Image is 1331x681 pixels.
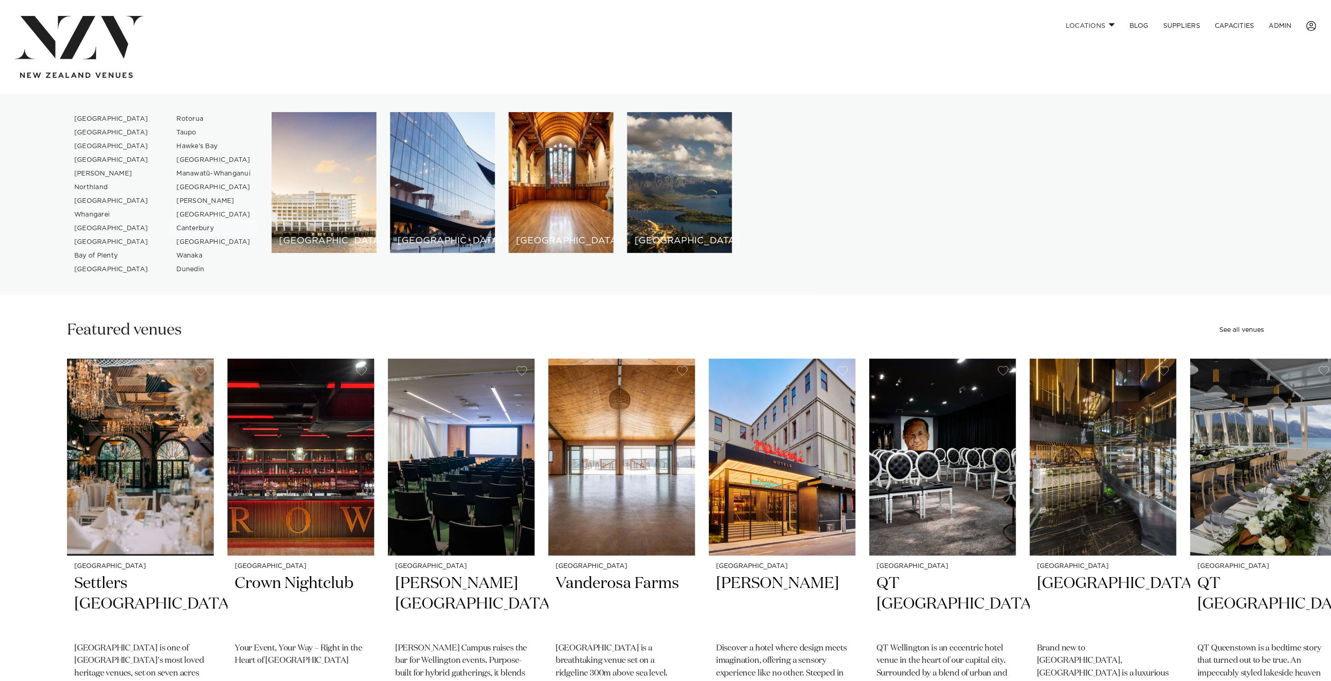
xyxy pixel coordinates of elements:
[170,235,258,249] a: [GEOGRAPHIC_DATA]
[67,112,156,126] a: [GEOGRAPHIC_DATA]
[635,236,725,246] h6: [GEOGRAPHIC_DATA]
[272,112,377,253] a: Auckland venues [GEOGRAPHIC_DATA]
[74,563,206,570] small: [GEOGRAPHIC_DATA]
[1156,16,1207,36] a: SUPPLIERS
[716,563,848,570] small: [GEOGRAPHIC_DATA]
[67,126,156,139] a: [GEOGRAPHIC_DATA]
[877,563,1009,570] small: [GEOGRAPHIC_DATA]
[235,642,367,668] p: Your Event, Your Way – Right in the Heart of [GEOGRAPHIC_DATA]
[556,563,688,570] small: [GEOGRAPHIC_DATA]
[1207,16,1262,36] a: Capacities
[74,573,206,635] h2: Settlers [GEOGRAPHIC_DATA]
[67,235,156,249] a: [GEOGRAPHIC_DATA]
[67,167,156,181] a: [PERSON_NAME]
[1037,563,1169,570] small: [GEOGRAPHIC_DATA]
[170,112,258,126] a: Rotorua
[877,573,1009,635] h2: QT [GEOGRAPHIC_DATA]
[170,222,258,235] a: Canterbury
[67,222,156,235] a: [GEOGRAPHIC_DATA]
[170,139,258,153] a: Hawke's Bay
[170,263,258,276] a: Dunedin
[170,153,258,167] a: [GEOGRAPHIC_DATA]
[516,236,606,246] h6: [GEOGRAPHIC_DATA]
[279,236,369,246] h6: [GEOGRAPHIC_DATA]
[67,153,156,167] a: [GEOGRAPHIC_DATA]
[170,194,258,208] a: [PERSON_NAME]
[67,139,156,153] a: [GEOGRAPHIC_DATA]
[1197,573,1330,635] h2: QT [GEOGRAPHIC_DATA]
[395,573,527,635] h2: [PERSON_NAME][GEOGRAPHIC_DATA]
[1219,327,1264,333] a: See all venues
[1262,16,1299,36] a: ADMIN
[395,563,527,570] small: [GEOGRAPHIC_DATA]
[1197,563,1330,570] small: [GEOGRAPHIC_DATA]
[67,208,156,222] a: Whangarei
[170,249,258,263] a: Wanaka
[235,573,367,635] h2: Crown Nightclub
[1122,16,1156,36] a: BLOG
[627,112,732,253] a: Queenstown venues [GEOGRAPHIC_DATA]
[20,72,133,78] img: new-zealand-venues-text.png
[556,573,688,635] h2: Vanderosa Farms
[67,320,182,340] h2: Featured venues
[170,126,258,139] a: Taupo
[67,194,156,208] a: [GEOGRAPHIC_DATA]
[235,563,367,570] small: [GEOGRAPHIC_DATA]
[716,573,848,635] h2: [PERSON_NAME]
[170,208,258,222] a: [GEOGRAPHIC_DATA]
[1037,573,1169,635] h2: [GEOGRAPHIC_DATA]
[170,167,258,181] a: Manawatū-Whanganui
[67,181,156,194] a: Northland
[397,236,488,246] h6: [GEOGRAPHIC_DATA]
[509,112,614,253] a: Christchurch venues [GEOGRAPHIC_DATA]
[67,263,156,276] a: [GEOGRAPHIC_DATA]
[15,16,144,59] img: nzv-logo.png
[390,112,495,253] a: Wellington venues [GEOGRAPHIC_DATA]
[67,249,156,263] a: Bay of Plenty
[1058,16,1122,36] a: Locations
[170,181,258,194] a: [GEOGRAPHIC_DATA]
